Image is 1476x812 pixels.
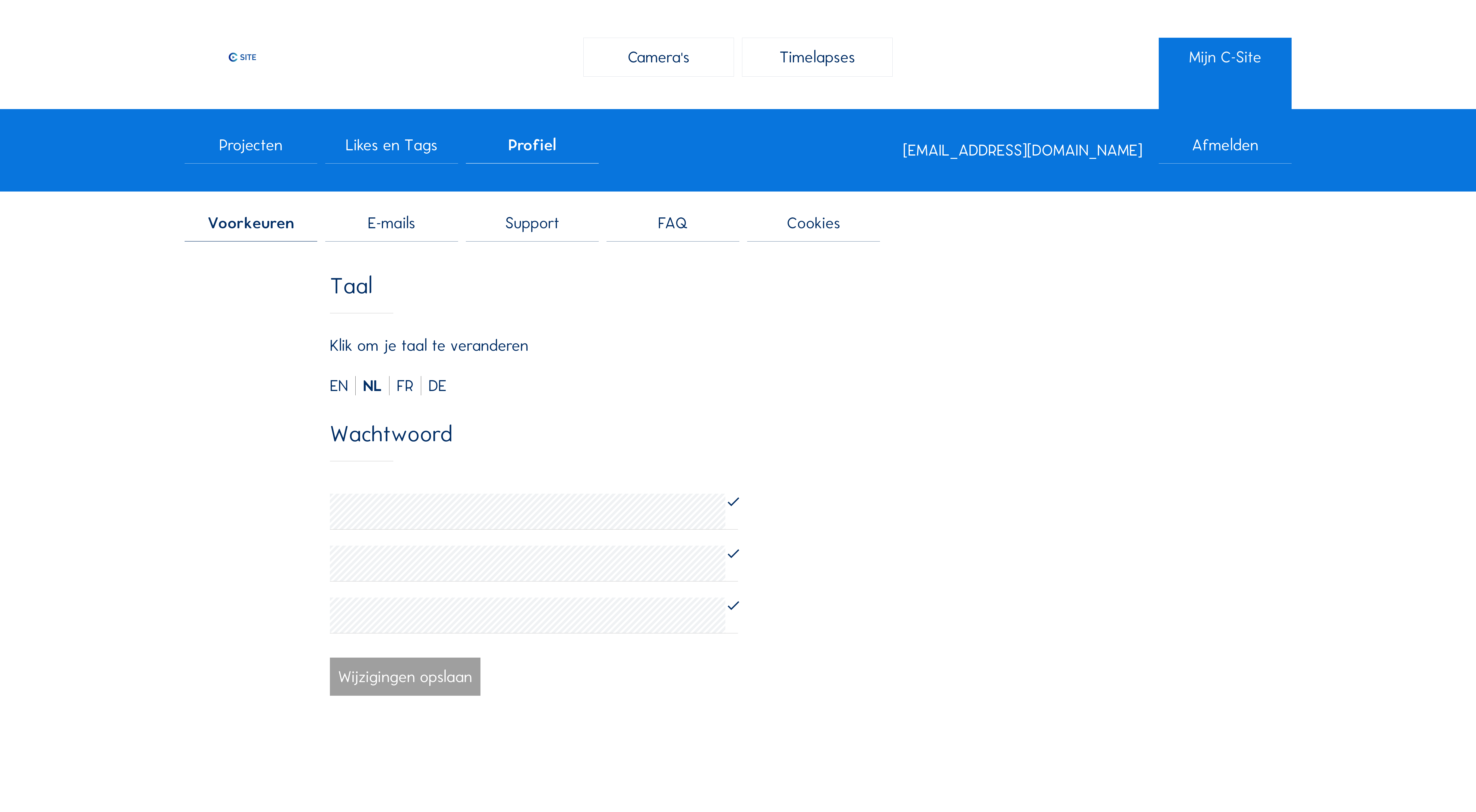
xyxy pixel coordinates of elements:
[397,378,421,394] div: FR
[330,338,528,353] p: Klik om je taal te veranderen
[1159,38,1292,77] a: Mijn C-Site
[429,378,447,394] div: DE
[742,38,893,77] div: Timelapses
[330,423,1146,461] div: Wachtwoord
[185,38,317,77] a: C-SITE Logo
[208,215,294,231] span: Voorkeuren
[1159,137,1292,164] div: Afmelden
[583,38,734,77] div: Camera's
[330,378,356,394] div: EN
[363,378,389,394] div: NL
[368,215,415,231] span: E-mails
[219,137,282,153] span: Projecten
[508,137,556,153] span: Profiel
[346,137,437,153] span: Likes en Tags
[903,142,1142,158] div: [EMAIL_ADDRESS][DOMAIN_NAME]
[658,215,688,231] span: FAQ
[330,658,480,696] div: Wijzigingen opslaan
[185,38,301,77] img: C-SITE Logo
[787,215,840,231] span: Cookies
[330,275,1146,313] div: Taal
[505,215,559,231] span: Support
